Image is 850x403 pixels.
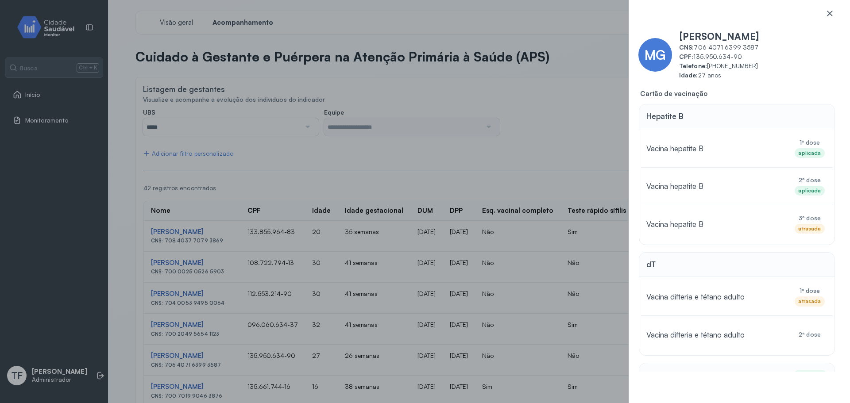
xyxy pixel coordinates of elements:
span: Vacina hepatite B [646,181,703,191]
b: CPF: [679,53,693,60]
span: 2ª dose [799,177,821,184]
span: dT [646,260,656,269]
div: atrasada [798,298,821,304]
b: Idade: [679,71,698,79]
span: 27 anos [679,72,841,79]
b: Telefone: [679,62,707,69]
span: Cartão de vacinação [638,90,841,98]
span: 1ª dose [800,287,820,295]
span: 706 4071 6399 3587 [679,44,841,51]
span: [PHONE_NUMBER] [679,62,841,70]
span: 135.950.634-90 [679,53,841,61]
span: Vacina hepatite B [646,219,703,229]
span: 3ª dose [799,215,821,222]
span: Hepatite B [646,111,684,121]
span: [PERSON_NAME] [679,31,841,42]
div: aplicada [798,188,821,194]
span: 1ª dose [800,139,820,146]
span: MG [645,47,666,63]
div: atrasada [798,226,821,232]
span: 2ª dose [799,331,821,338]
span: Vacina difteria e tétano adulto [646,330,745,339]
div: aplicada [798,150,821,156]
b: CNS: [679,43,694,51]
span: Vacina hepatite B [646,144,703,153]
span: dTpa [646,371,664,380]
span: Vacina difteria e tétano adulto [646,292,745,301]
